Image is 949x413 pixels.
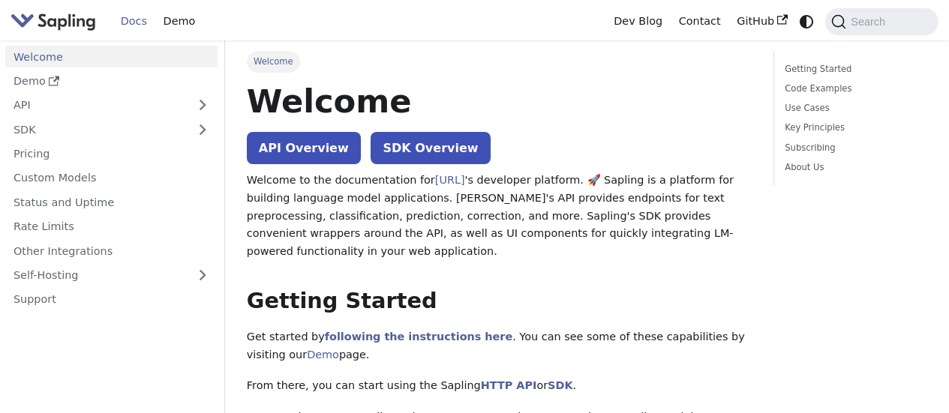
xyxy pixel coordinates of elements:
[785,82,922,96] a: Code Examples
[605,10,670,33] a: Dev Blog
[247,132,361,164] a: API Overview
[247,51,300,72] span: Welcome
[846,16,894,28] span: Search
[5,70,218,92] a: Demo
[188,118,218,140] button: Expand sidebar category 'SDK'
[11,10,101,32] a: Sapling.aiSapling.ai
[548,379,572,391] a: SDK
[247,288,752,315] h2: Getting Started
[5,265,218,286] a: Self-Hosting
[247,81,752,121] h1: Welcome
[5,191,218,213] a: Status and Uptime
[247,172,752,261] p: Welcome to the documentation for 's developer platform. 🚀 Sapling is a platform for building lang...
[785,141,922,155] a: Subscribing
[11,10,96,32] img: Sapling.ai
[247,377,752,395] p: From there, you can start using the Sapling or .
[325,331,512,343] a: following the instructions here
[5,118,188,140] a: SDK
[188,94,218,116] button: Expand sidebar category 'API'
[825,8,938,35] button: Search (Command+K)
[155,10,203,33] a: Demo
[113,10,155,33] a: Docs
[5,143,218,165] a: Pricing
[247,51,752,72] nav: Breadcrumbs
[796,10,818,32] button: Switch between dark and light mode (currently system mode)
[5,46,218,67] a: Welcome
[435,174,465,186] a: [URL]
[371,132,490,164] a: SDK Overview
[785,101,922,115] a: Use Cases
[728,10,795,33] a: GitHub
[5,167,218,189] a: Custom Models
[307,349,339,361] a: Demo
[5,289,218,310] a: Support
[785,121,922,135] a: Key Principles
[5,240,218,262] a: Other Integrations
[785,160,922,175] a: About Us
[247,328,752,364] p: Get started by . You can see some of these capabilities by visiting our page.
[5,94,188,116] a: API
[481,379,537,391] a: HTTP API
[5,216,218,238] a: Rate Limits
[671,10,729,33] a: Contact
[785,62,922,76] a: Getting Started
